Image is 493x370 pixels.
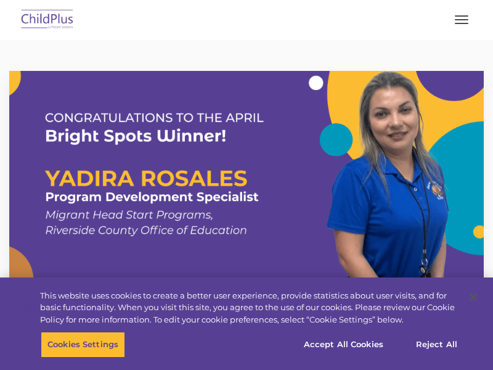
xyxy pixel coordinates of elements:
[460,284,487,311] button: Close
[40,290,458,326] div: This website uses cookies to create a better user experience, provide statistics about user visit...
[18,6,76,35] img: ChildPlus by Procare Solutions
[41,332,125,358] button: Cookies Settings
[297,332,390,358] button: Accept All Cookies
[398,332,475,358] button: Reject All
